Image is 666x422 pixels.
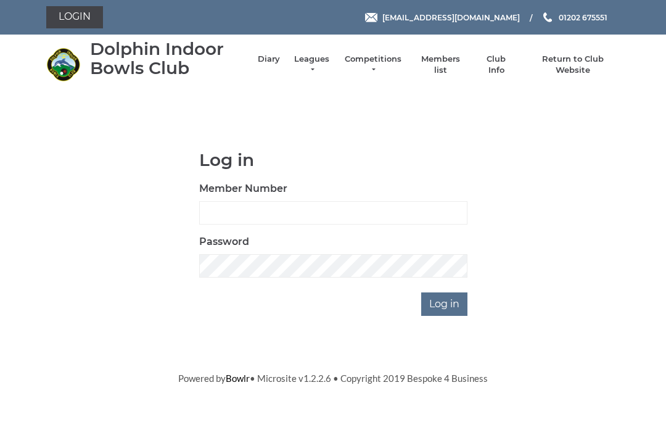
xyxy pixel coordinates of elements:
[199,151,467,170] h1: Log in
[46,6,103,28] a: Login
[527,54,620,76] a: Return to Club Website
[46,48,80,81] img: Dolphin Indoor Bowls Club
[178,373,488,384] span: Powered by • Microsite v1.2.2.6 • Copyright 2019 Bespoke 4 Business
[382,12,520,22] span: [EMAIL_ADDRESS][DOMAIN_NAME]
[414,54,466,76] a: Members list
[199,234,249,249] label: Password
[421,292,467,316] input: Log in
[479,54,514,76] a: Club Info
[543,12,552,22] img: Phone us
[199,181,287,196] label: Member Number
[365,12,520,23] a: Email [EMAIL_ADDRESS][DOMAIN_NAME]
[559,12,607,22] span: 01202 675551
[365,13,377,22] img: Email
[258,54,280,65] a: Diary
[226,373,250,384] a: Bowlr
[343,54,403,76] a: Competitions
[292,54,331,76] a: Leagues
[90,39,245,78] div: Dolphin Indoor Bowls Club
[541,12,607,23] a: Phone us 01202 675551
